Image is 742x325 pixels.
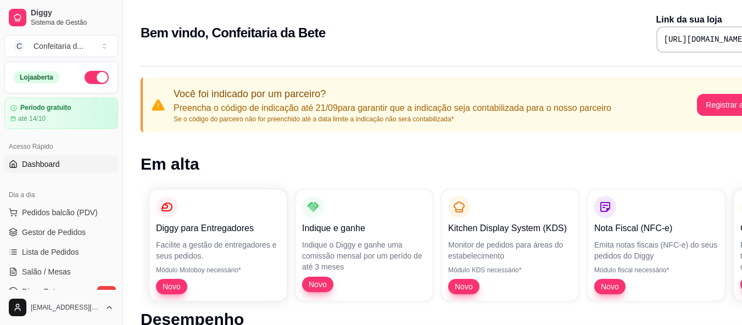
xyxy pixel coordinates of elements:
div: Acesso Rápido [4,138,118,155]
a: Gestor de Pedidos [4,223,118,241]
span: Sistema de Gestão [31,18,114,27]
p: Indique o Diggy e ganhe uma comissão mensal por um perído de até 3 meses [302,239,426,272]
div: Loja aberta [14,71,59,83]
p: Kitchen Display System (KDS) [448,222,572,235]
button: Select a team [4,35,118,57]
button: Diggy para EntregadoresFacilite a gestão de entregadores e seus pedidos.Módulo Motoboy necessário... [149,189,287,301]
p: Indique e ganhe [302,222,426,235]
div: Dia a dia [4,186,118,204]
p: Você foi indicado por um parceiro? [174,86,611,102]
button: Kitchen Display System (KDS)Monitor de pedidos para áreas do estabelecimentoMódulo KDS necessário... [442,189,579,301]
p: Diggy para Entregadores [156,222,280,235]
button: Nota Fiscal (NFC-e)Emita notas fiscais (NFC-e) do seus pedidos do DiggyMódulo fiscal necessário*Novo [588,189,725,301]
p: Se o código do parceiro não for preenchido até a data limite a indicação não será contabilizada* [174,115,611,124]
a: Lista de Pedidos [4,243,118,261]
span: Dashboard [22,159,60,170]
p: Preencha o código de indicação até 21/09 para garantir que a indicação seja contabilizada para o ... [174,102,611,115]
p: Facilite a gestão de entregadores e seus pedidos. [156,239,280,261]
p: Módulo Motoboy necessário* [156,266,280,274]
a: Salão / Mesas [4,263,118,281]
button: [EMAIL_ADDRESS][DOMAIN_NAME] [4,294,118,321]
span: Novo [304,279,331,290]
span: Novo [450,281,477,292]
a: DiggySistema de Gestão [4,4,118,31]
p: Monitor de pedidos para áreas do estabelecimento [448,239,572,261]
p: Emita notas fiscais (NFC-e) do seus pedidos do Diggy [594,239,718,261]
span: [EMAIL_ADDRESS][DOMAIN_NAME] [31,303,101,312]
a: Período gratuitoaté 14/10 [4,98,118,129]
span: Novo [158,281,185,292]
a: Dashboard [4,155,118,173]
span: Salão / Mesas [22,266,71,277]
span: C [14,41,25,52]
h2: Bem vindo, Confeitaria da Bete [141,24,326,42]
span: Novo [596,281,623,292]
span: Diggy Bot [22,286,55,297]
article: até 14/10 [18,114,46,123]
p: Módulo fiscal necessário* [594,266,718,274]
span: Gestor de Pedidos [22,227,86,238]
button: Indique e ganheIndique o Diggy e ganhe uma comissão mensal por um perído de até 3 mesesNovo [295,189,433,301]
a: Diggy Botnovo [4,283,118,300]
span: Lista de Pedidos [22,246,79,257]
span: Diggy [31,8,114,18]
button: Pedidos balcão (PDV) [4,204,118,221]
div: Confeitaria d ... [34,41,83,52]
p: Nota Fiscal (NFC-e) [594,222,718,235]
article: Período gratuito [20,104,71,112]
span: Pedidos balcão (PDV) [22,207,98,218]
p: Módulo KDS necessário* [448,266,572,274]
button: Alterar Status [85,71,109,84]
